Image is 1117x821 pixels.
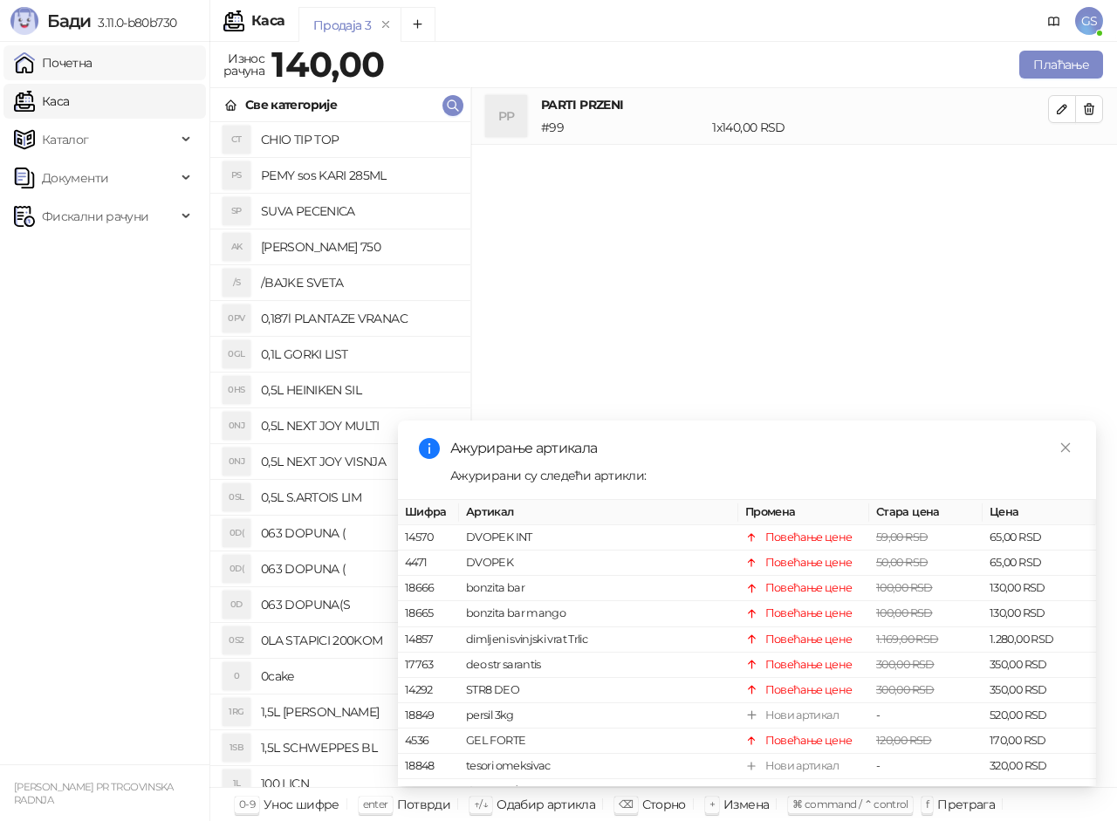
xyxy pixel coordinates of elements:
td: 18665 [398,601,459,626]
div: Повећање цене [765,605,853,622]
span: Фискални рачуни [42,199,148,234]
td: 130,00 RSD [983,601,1096,626]
button: remove [374,17,397,32]
div: 1 x 140,00 RSD [709,118,1052,137]
div: Повећање цене [765,579,853,597]
span: f [926,797,929,811]
div: Каса [251,14,284,28]
td: DVOPEK [459,551,738,576]
div: SP [223,197,250,225]
td: 1.280,00 RSD [983,626,1096,652]
span: 300,00 RSD [876,658,935,671]
div: 0PV [223,304,250,332]
span: enter [363,797,388,811]
td: 170,00 RSD [983,729,1096,754]
h4: 063 DOPUNA(S [261,591,456,619]
h4: [PERSON_NAME] 750 [261,233,456,261]
td: 320,00 RSD [983,754,1096,779]
div: Повећање цене [765,554,853,571]
div: Нови артикал [765,707,839,724]
td: STR8 DEO [459,678,738,703]
h4: 0,5L NEXT JOY VISNJA [261,448,456,475]
div: Повећање цене [765,630,853,647]
span: 0-9 [239,797,255,811]
div: 0SL [223,483,250,511]
td: 520,00 RSD [983,703,1096,729]
h4: 0,5L S.ARTOIS LIM [261,483,456,511]
td: - [869,754,983,779]
div: Повећање цене [765,681,853,699]
div: 0 [223,662,250,690]
td: bonzita bar mango [459,601,738,626]
th: Артикал [459,500,738,525]
span: ⌘ command / ⌃ control [792,797,908,811]
div: 0GL [223,340,250,368]
span: 3.11.0-b80b730 [91,15,176,31]
td: 14570 [398,525,459,551]
th: Цена [983,500,1096,525]
span: Бади [47,10,91,31]
h4: /BAJKE SVETA [261,269,456,297]
div: Све категорије [245,95,337,114]
th: Шифра [398,500,459,525]
small: [PERSON_NAME] PR TRGOVINSKA RADNJA [14,781,174,806]
h4: 0,1L GORKI LIST [261,340,456,368]
td: persil 3kg [459,703,738,729]
span: 300,00 RSD [876,683,935,696]
div: Ажурирање артикала [450,438,1075,459]
td: 14857 [398,626,459,652]
div: Повећање цене [765,732,853,749]
span: 59,00 RSD [876,530,928,544]
div: PP [485,95,527,137]
td: 130,00 RSD [983,576,1096,601]
span: ⌫ [619,797,633,811]
th: Стара цена [869,500,983,525]
div: PS [223,161,250,189]
div: Повећање цене [765,656,853,674]
span: close [1059,441,1072,454]
button: Add tab [401,7,435,42]
span: 120,00 RSD [876,734,932,747]
a: Документација [1040,7,1068,35]
td: 18666 [398,576,459,601]
td: 4536 [398,729,459,754]
div: 1RG [223,698,250,726]
div: 0D( [223,555,250,583]
button: Плаћање [1019,51,1103,79]
div: Измена [723,793,769,816]
h4: 063 DOPUNA ( [261,555,456,583]
td: 65,00 RSD [983,525,1096,551]
h4: 1,5L SCHWEPPES BL [261,734,456,762]
div: Одабир артикла [497,793,595,816]
div: Унос шифре [264,793,339,816]
span: Документи [42,161,108,195]
td: DVOPEK INT [459,525,738,551]
th: Промена [738,500,869,525]
div: # 99 [538,118,709,137]
div: 0NJ [223,412,250,440]
div: Износ рачуна [220,47,268,82]
h4: 063 DOPUNA ( [261,519,456,547]
div: grid [210,122,470,787]
td: 65,00 RSD [983,551,1096,576]
h4: CHIO TIP TOP [261,126,456,154]
td: - [869,703,983,729]
td: 350,00 RSD [983,653,1096,678]
h4: 1,5L [PERSON_NAME] [261,698,456,726]
td: 17297 [398,779,459,804]
div: 0S2 [223,626,250,654]
span: info-circle [419,438,440,459]
td: 4471 [398,551,459,576]
h4: 0cake [261,662,456,690]
img: Logo [10,7,38,35]
span: ↑/↓ [474,797,488,811]
span: 1.169,00 RSD [876,632,938,645]
td: 350,00 RSD [983,678,1096,703]
div: 0NJ [223,448,250,475]
td: 30,00 RSD [983,779,1096,804]
div: Сторно [642,793,686,816]
a: Почетна [14,45,93,80]
td: GEL FORTE [459,729,738,754]
a: Каса [14,84,69,119]
div: 0HS [223,376,250,404]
